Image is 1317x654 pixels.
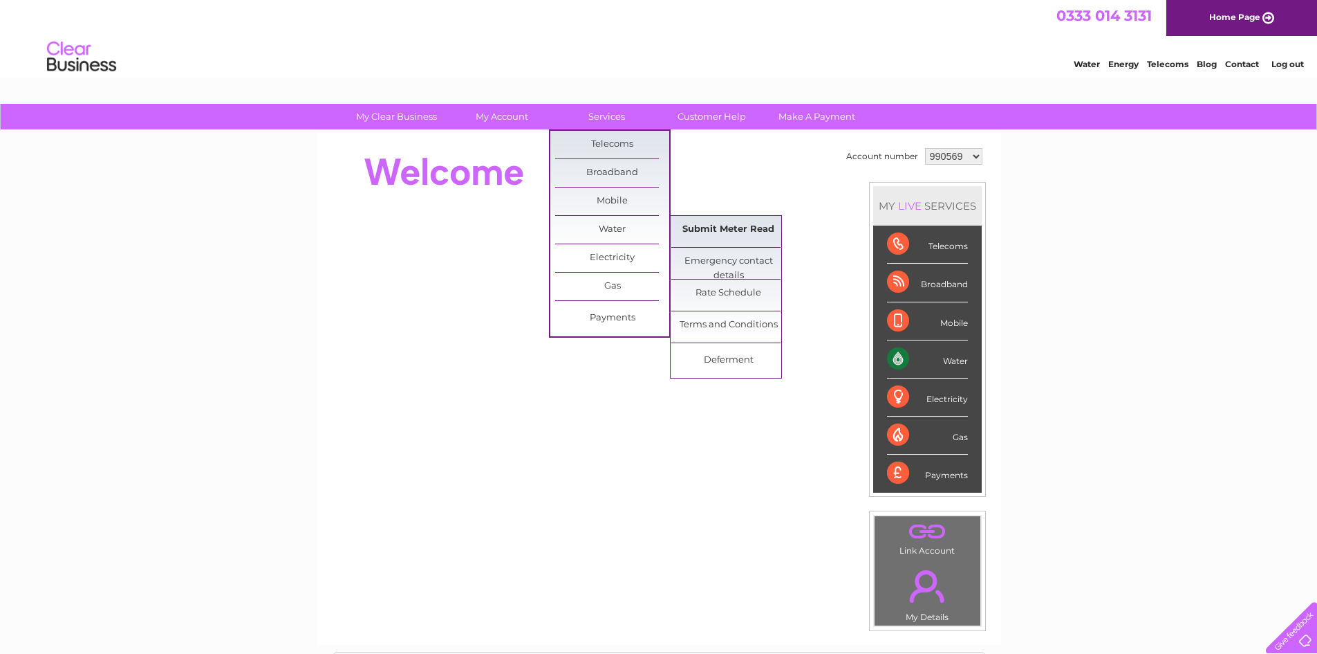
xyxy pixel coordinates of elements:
[878,520,977,544] a: .
[887,302,968,340] div: Mobile
[555,131,669,158] a: Telecoms
[1056,7,1152,24] a: 0333 014 3131
[333,8,986,67] div: Clear Business is a trading name of Verastar Limited (registered in [GEOGRAPHIC_DATA] No. 3667643...
[1147,59,1188,69] a: Telecoms
[339,104,454,129] a: My Clear Business
[760,104,874,129] a: Make A Payment
[46,36,117,78] img: logo.png
[671,248,785,275] a: Emergency contact details
[887,379,968,417] div: Electricity
[671,216,785,244] a: Submit Meter Read
[1108,59,1139,69] a: Energy
[873,186,982,226] div: MY SERVICES
[878,562,977,610] a: .
[887,340,968,379] div: Water
[895,199,924,212] div: LIVE
[887,264,968,302] div: Broadband
[555,216,669,244] a: Water
[550,104,664,129] a: Services
[1271,59,1304,69] a: Log out
[555,273,669,300] a: Gas
[874,516,981,559] td: Link Account
[874,558,981,626] td: My Details
[555,305,669,332] a: Payments
[555,244,669,272] a: Electricity
[555,159,669,187] a: Broadband
[655,104,769,129] a: Customer Help
[887,226,968,264] div: Telecoms
[1225,59,1259,69] a: Contact
[445,104,559,129] a: My Account
[887,455,968,492] div: Payments
[671,311,785,339] a: Terms and Conditions
[555,188,669,215] a: Mobile
[1074,59,1100,69] a: Water
[843,145,922,168] td: Account number
[887,417,968,455] div: Gas
[1197,59,1217,69] a: Blog
[671,347,785,374] a: Deferment
[671,280,785,307] a: Rate Schedule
